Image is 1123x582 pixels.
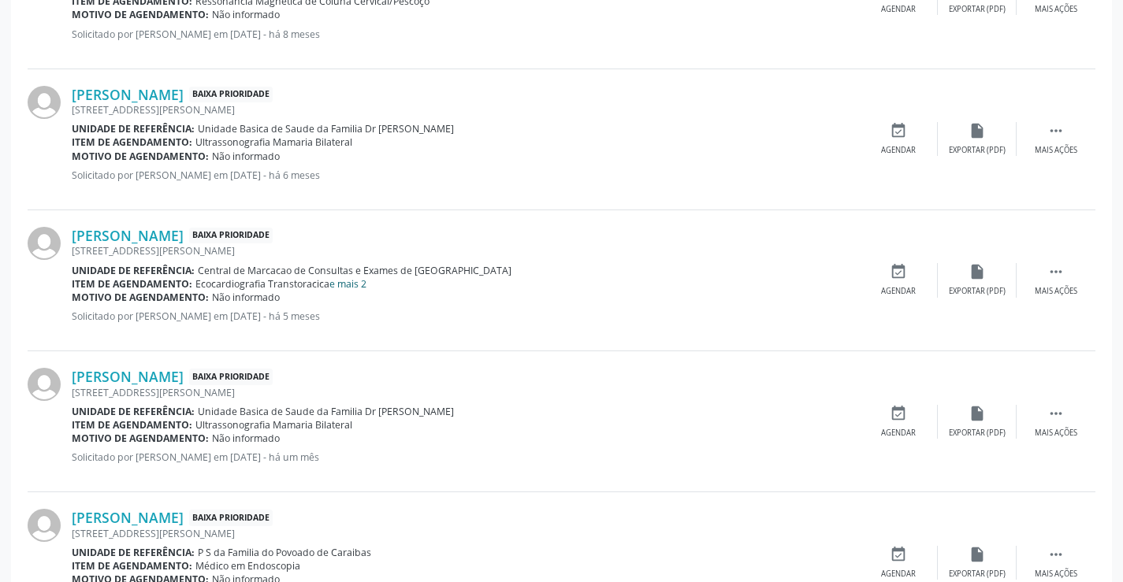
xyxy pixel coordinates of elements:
p: Solicitado por [PERSON_NAME] em [DATE] - há um mês [72,450,859,464]
i:  [1047,263,1065,280]
i:  [1047,546,1065,563]
b: Unidade de referência: [72,264,195,277]
span: Não informado [212,291,280,304]
b: Motivo de agendamento: [72,432,209,445]
span: Médico em Endoscopia [195,559,300,573]
b: Unidade de referência: [72,122,195,135]
b: Motivo de agendamento: [72,8,209,21]
b: Unidade de referência: [72,405,195,418]
a: [PERSON_NAME] [72,509,184,526]
i: event_available [890,546,907,563]
i: insert_drive_file [969,263,986,280]
div: [STREET_ADDRESS][PERSON_NAME] [72,386,859,399]
span: Ultrassonografia Mamaria Bilateral [195,135,352,149]
div: Exportar (PDF) [949,4,1006,15]
span: Baixa Prioridade [189,87,273,103]
span: Baixa Prioridade [189,228,273,244]
p: Solicitado por [PERSON_NAME] em [DATE] - há 5 meses [72,310,859,323]
span: Não informado [212,8,280,21]
span: Baixa Prioridade [189,510,273,526]
i: insert_drive_file [969,405,986,422]
b: Unidade de referência: [72,546,195,559]
b: Item de agendamento: [72,135,192,149]
span: Não informado [212,432,280,445]
p: Solicitado por [PERSON_NAME] em [DATE] - há 6 meses [72,169,859,182]
i: event_available [890,405,907,422]
div: Agendar [881,569,916,580]
div: Exportar (PDF) [949,286,1006,297]
b: Item de agendamento: [72,418,192,432]
span: Ultrassonografia Mamaria Bilateral [195,418,352,432]
div: Mais ações [1035,428,1077,439]
img: img [28,368,61,401]
div: [STREET_ADDRESS][PERSON_NAME] [72,244,859,258]
div: [STREET_ADDRESS][PERSON_NAME] [72,527,859,540]
i: event_available [890,263,907,280]
span: Unidade Basica de Saude da Familia Dr [PERSON_NAME] [198,405,454,418]
div: [STREET_ADDRESS][PERSON_NAME] [72,103,859,117]
b: Item de agendamento: [72,559,192,573]
div: Mais ações [1035,145,1077,156]
b: Item de agendamento: [72,277,192,291]
span: Central de Marcacao de Consultas e Exames de [GEOGRAPHIC_DATA] [198,264,511,277]
img: img [28,227,61,260]
div: Exportar (PDF) [949,145,1006,156]
a: [PERSON_NAME] [72,227,184,244]
i:  [1047,405,1065,422]
b: Motivo de agendamento: [72,291,209,304]
i: event_available [890,122,907,139]
span: Baixa Prioridade [189,369,273,385]
div: Mais ações [1035,4,1077,15]
span: Não informado [212,150,280,163]
a: e mais 2 [329,277,366,291]
span: Unidade Basica de Saude da Familia Dr [PERSON_NAME] [198,122,454,135]
div: Agendar [881,428,916,439]
div: Mais ações [1035,286,1077,297]
div: Exportar (PDF) [949,569,1006,580]
p: Solicitado por [PERSON_NAME] em [DATE] - há 8 meses [72,28,859,41]
span: Ecocardiografia Transtoracica [195,277,366,291]
i: insert_drive_file [969,122,986,139]
img: img [28,509,61,542]
div: Mais ações [1035,569,1077,580]
div: Agendar [881,145,916,156]
a: [PERSON_NAME] [72,86,184,103]
div: Agendar [881,4,916,15]
i:  [1047,122,1065,139]
img: img [28,86,61,119]
div: Exportar (PDF) [949,428,1006,439]
span: P S da Familia do Povoado de Caraibas [198,546,371,559]
div: Agendar [881,286,916,297]
i: insert_drive_file [969,546,986,563]
a: [PERSON_NAME] [72,368,184,385]
b: Motivo de agendamento: [72,150,209,163]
